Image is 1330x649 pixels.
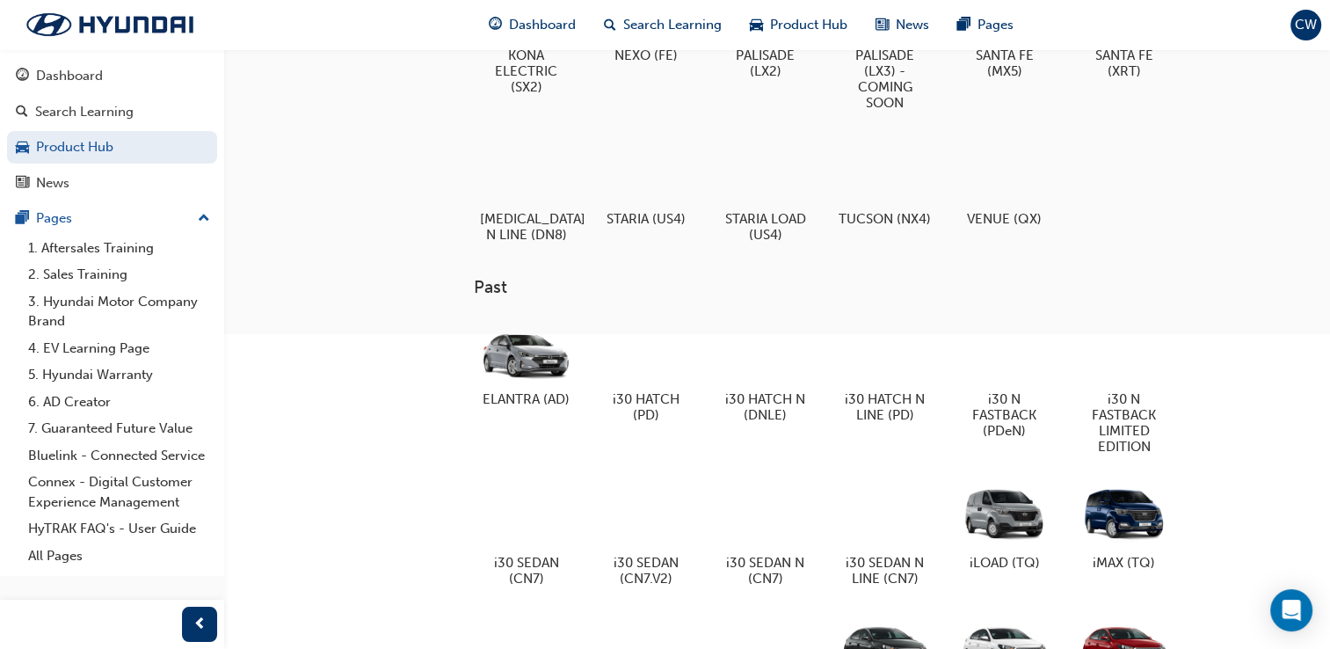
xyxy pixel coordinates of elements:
h5: PALISADE (LX2) [719,47,811,79]
a: i30 SEDAN N (CN7) [713,476,818,594]
div: News [36,173,69,193]
h3: Past [474,277,1302,297]
h5: i30 HATCH N LINE (PD) [839,391,931,423]
button: DashboardSearch LearningProduct HubNews [7,56,217,202]
h5: i30 N FASTBACK LIMITED EDITION [1078,391,1170,455]
span: prev-icon [193,614,207,636]
a: Product Hub [7,131,217,164]
a: ELANTRA (AD) [474,312,579,414]
h5: iMAX (TQ) [1078,555,1170,571]
a: 7. Guaranteed Future Value [21,415,217,442]
h5: STARIA LOAD (US4) [719,211,811,243]
h5: i30 SEDAN (CN7.V2) [600,555,692,587]
a: i30 HATCH N (DNLE) [713,312,818,430]
a: 1. Aftersales Training [21,235,217,262]
span: car-icon [750,14,763,36]
a: search-iconSearch Learning [590,7,736,43]
h5: KONA ELECTRIC (SX2) [480,47,572,95]
a: All Pages [21,543,217,570]
a: 6. AD Creator [21,389,217,416]
h5: TUCSON (NX4) [839,211,931,227]
span: news-icon [876,14,889,36]
a: Connex - Digital Customer Experience Management [21,469,217,515]
h5: i30 SEDAN (CN7) [480,555,572,587]
span: guage-icon [16,69,29,84]
a: i30 HATCH N LINE (PD) [832,312,938,430]
a: Search Learning [7,96,217,128]
h5: SANTA FE (XRT) [1078,47,1170,79]
h5: NEXO (FE) [600,47,692,63]
div: Pages [36,208,72,229]
a: VENUE (QX) [952,131,1057,233]
a: News [7,167,217,200]
a: STARIA LOAD (US4) [713,131,818,249]
span: Search Learning [623,15,722,35]
h5: STARIA (US4) [600,211,692,227]
h5: i30 N FASTBACK (PDeN) [958,391,1050,439]
span: pages-icon [957,14,970,36]
a: guage-iconDashboard [475,7,590,43]
a: 2. Sales Training [21,261,217,288]
a: HyTRAK FAQ's - User Guide [21,515,217,543]
span: Pages [978,15,1014,35]
button: Pages [7,202,217,235]
a: iLOAD (TQ) [952,476,1057,578]
a: i30 SEDAN (CN7.V2) [593,476,699,594]
span: search-icon [604,14,616,36]
div: Dashboard [36,66,103,86]
h5: [MEDICAL_DATA] N LINE (DN8) [480,211,572,243]
h5: ELANTRA (AD) [480,391,572,407]
a: i30 HATCH (PD) [593,312,699,430]
a: TUCSON (NX4) [832,131,938,233]
h5: PALISADE (LX3) - COMING SOON [839,47,931,111]
a: 5. Hyundai Warranty [21,361,217,389]
span: news-icon [16,176,29,192]
a: Dashboard [7,60,217,92]
img: Trak [9,6,211,43]
h5: i30 SEDAN N (CN7) [719,555,811,587]
a: STARIA (US4) [593,131,699,233]
span: News [896,15,929,35]
a: 4. EV Learning Page [21,335,217,362]
a: i30 SEDAN (CN7) [474,476,579,594]
h5: iLOAD (TQ) [958,555,1050,571]
h5: i30 HATCH (PD) [600,391,692,423]
div: Open Intercom Messenger [1270,589,1312,631]
a: [MEDICAL_DATA] N LINE (DN8) [474,131,579,249]
span: search-icon [16,105,28,120]
span: Dashboard [509,15,576,35]
span: guage-icon [489,14,502,36]
div: Search Learning [35,102,134,122]
a: car-iconProduct Hub [736,7,861,43]
a: pages-iconPages [943,7,1028,43]
a: 3. Hyundai Motor Company Brand [21,288,217,335]
h5: i30 SEDAN N LINE (CN7) [839,555,931,587]
span: car-icon [16,140,29,156]
a: i30 SEDAN N LINE (CN7) [832,476,938,594]
span: pages-icon [16,211,29,227]
a: iMAX (TQ) [1072,476,1177,578]
span: up-icon [198,208,210,230]
a: i30 N FASTBACK (PDeN) [952,312,1057,446]
a: i30 N FASTBACK LIMITED EDITION [1072,312,1177,462]
span: Product Hub [770,15,847,35]
h5: i30 HATCH N (DNLE) [719,391,811,423]
h5: VENUE (QX) [958,211,1050,227]
h5: SANTA FE (MX5) [958,47,1050,79]
span: CW [1295,15,1317,35]
a: Bluelink - Connected Service [21,442,217,470]
a: news-iconNews [861,7,943,43]
button: CW [1290,10,1321,40]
